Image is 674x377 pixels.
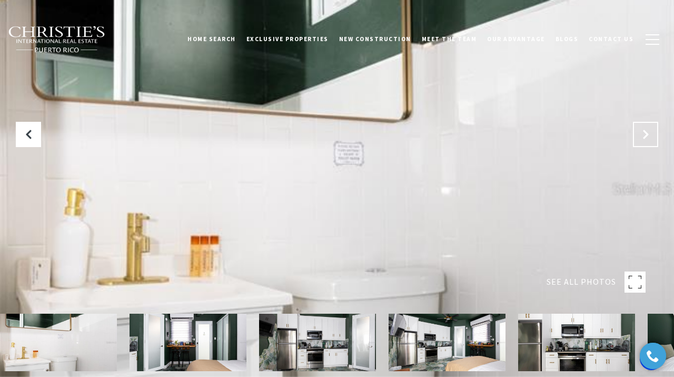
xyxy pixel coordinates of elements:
button: button [639,24,666,55]
img: 9 CALLE DEL MERCADO [130,314,246,371]
img: 9 CALLE DEL MERCADO [518,314,635,371]
a: Blogs [550,26,584,52]
img: 9 CALLE DEL MERCADO [259,314,376,371]
a: New Construction [334,26,417,52]
span: Contact Us [589,35,633,43]
img: Christie's International Real Estate black text logo [8,26,106,53]
span: Exclusive Properties [246,35,329,43]
button: Next Slide [633,122,658,147]
a: Home Search [182,26,241,52]
img: 9 CALLE DEL MERCADO [389,314,506,371]
span: New Construction [339,35,411,43]
a: Meet the Team [417,26,482,52]
a: Exclusive Properties [241,26,334,52]
span: SEE ALL PHOTOS [547,275,616,289]
span: Blogs [556,35,579,43]
button: Previous Slide [16,122,41,147]
a: Our Advantage [482,26,550,52]
span: Our Advantage [487,35,545,43]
